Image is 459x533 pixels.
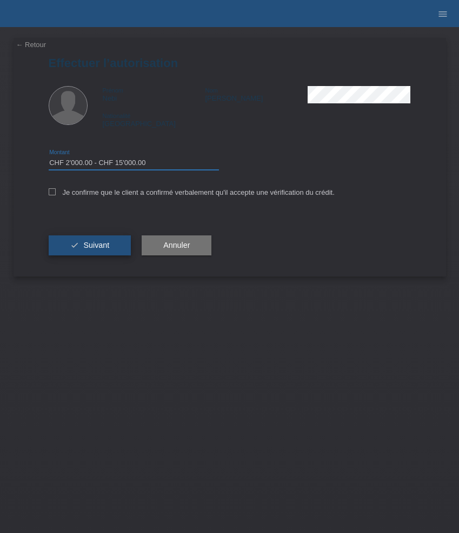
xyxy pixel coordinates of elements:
[205,87,217,94] span: Nom
[49,235,131,256] button: check Suivant
[70,241,79,249] i: check
[16,41,46,49] a: ← Retour
[83,241,109,249] span: Suivant
[49,56,411,70] h1: Effectuer l’autorisation
[103,87,124,94] span: Prénom
[437,9,448,19] i: menu
[142,235,211,256] button: Annuler
[103,113,131,119] span: Nationalité
[103,111,205,128] div: [GEOGRAPHIC_DATA]
[163,241,190,249] span: Annuler
[432,10,454,17] a: menu
[205,86,308,102] div: [PERSON_NAME]
[103,86,205,102] div: Nebi
[49,188,335,196] label: Je confirme que le client a confirmé verbalement qu'il accepte une vérification du crédit.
